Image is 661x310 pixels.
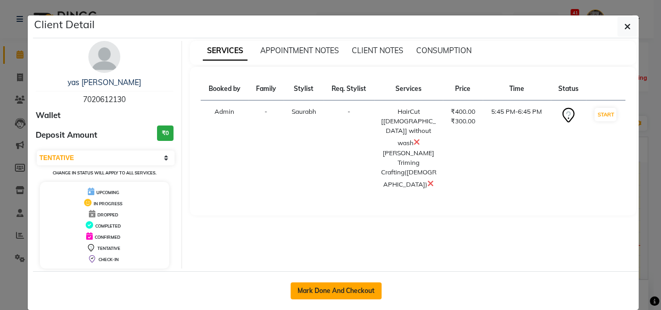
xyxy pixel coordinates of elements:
span: CHECK-IN [98,257,119,262]
th: Booked by [201,78,249,100]
span: SERVICES [203,41,247,61]
th: Family [249,78,284,100]
th: Status [551,78,586,100]
span: IN PROGRESS [94,201,122,206]
th: Price [443,78,483,100]
span: APPOINTMENT NOTES [260,46,339,55]
span: Deposit Amount [36,129,97,141]
td: - [324,100,374,197]
img: avatar [88,41,120,73]
span: CONFIRMED [95,234,120,240]
th: Services [374,78,443,100]
a: yas [PERSON_NAME] [68,78,141,87]
small: Change in status will apply to all services. [53,170,156,175]
th: Stylist [284,78,324,100]
button: Mark Done And Checkout [291,282,382,299]
span: UPCOMING [96,190,119,195]
div: ₹300.00 [449,116,476,126]
td: - [249,100,284,197]
th: Time [483,78,551,100]
span: COMPLETED [95,223,121,229]
button: START [594,108,616,121]
span: 7020612130 [83,95,126,104]
th: Req. Stylist [324,78,374,100]
span: CONSUMPTION [416,46,472,55]
span: Wallet [36,110,61,122]
span: Saurabh [291,107,316,115]
span: TENTATIVE [97,246,120,251]
td: 5:45 PM-6:45 PM [483,100,551,197]
h5: Client Detail [34,16,95,32]
span: CLIENT NOTES [352,46,403,55]
span: DROPPED [97,212,118,217]
div: [PERSON_NAME] Triming Crafting([DEMOGRAPHIC_DATA]) [381,148,436,190]
div: HairCut [[DEMOGRAPHIC_DATA]] without wash [381,107,436,148]
h3: ₹0 [157,125,173,141]
td: Admin [201,100,249,197]
div: ₹400.00 [449,107,476,116]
